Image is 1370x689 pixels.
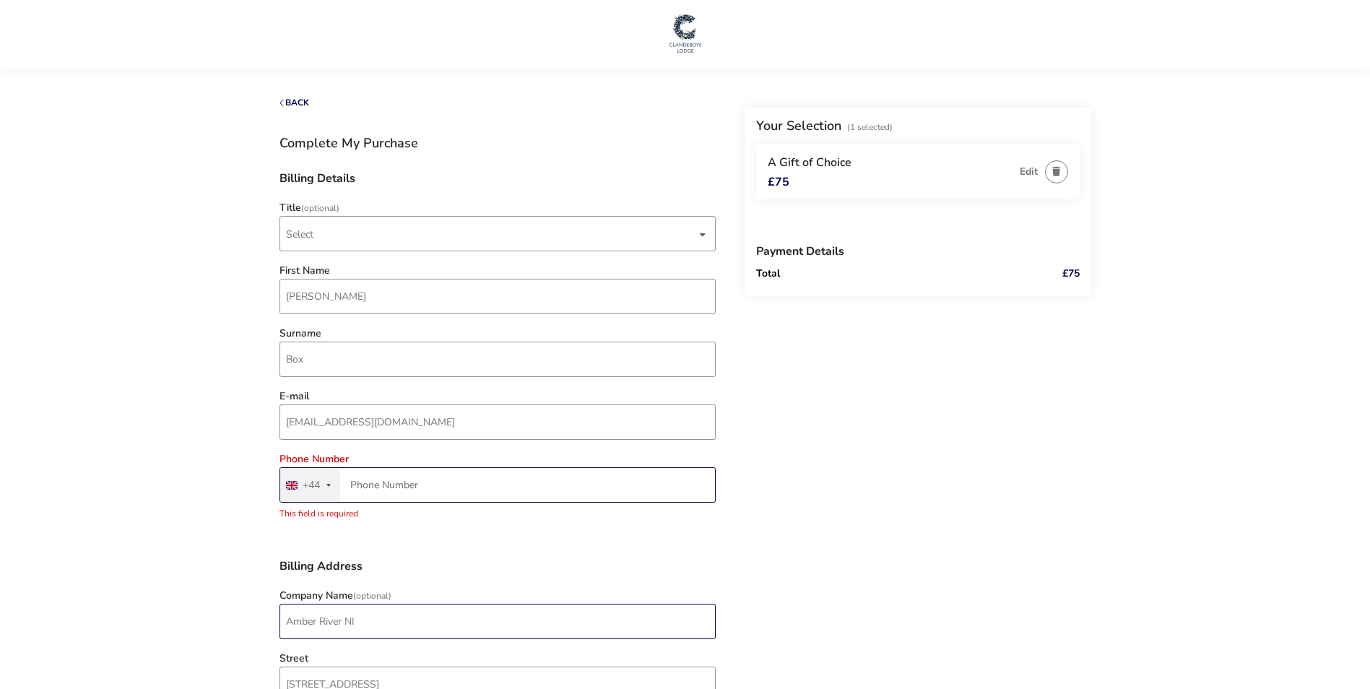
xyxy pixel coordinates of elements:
label: Phone Number [279,454,349,464]
h3: Billing Address [279,560,716,584]
h1: Complete My Purchase [279,136,716,149]
naf-get-fp-price: £75 [1062,266,1080,280]
span: A Gift of Choice [768,155,851,170]
label: Surname [279,329,321,339]
p: Total [756,269,1015,279]
label: E-mail [279,391,309,402]
h2: Your Selection [756,117,841,134]
label: Street [279,654,308,664]
input: Phone Number [279,467,716,503]
button: Selected country [280,468,340,502]
a: Main Website [667,12,703,58]
div: +44 [303,480,320,490]
input: firstName [279,279,716,314]
button: Back [279,98,309,108]
span: Select [286,217,696,251]
button: Edit [1020,166,1038,177]
input: surname [279,342,716,377]
span: (1 Selected) [847,121,893,133]
h3: Payment Details [756,234,1080,269]
span: £75 [768,176,789,188]
span: (Optional) [301,202,339,214]
label: First Name [279,266,330,276]
input: email [279,404,716,440]
div: This field is required [279,503,716,519]
label: Company Name [279,591,391,601]
label: Title [279,203,339,213]
p-dropdown: Title [279,227,716,241]
span: Select [286,227,313,241]
span: (Optional) [353,590,391,602]
img: Main Website [667,12,703,55]
div: dropdown trigger [699,220,706,248]
input: company [279,604,716,639]
h3: Billing Details [279,173,716,196]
